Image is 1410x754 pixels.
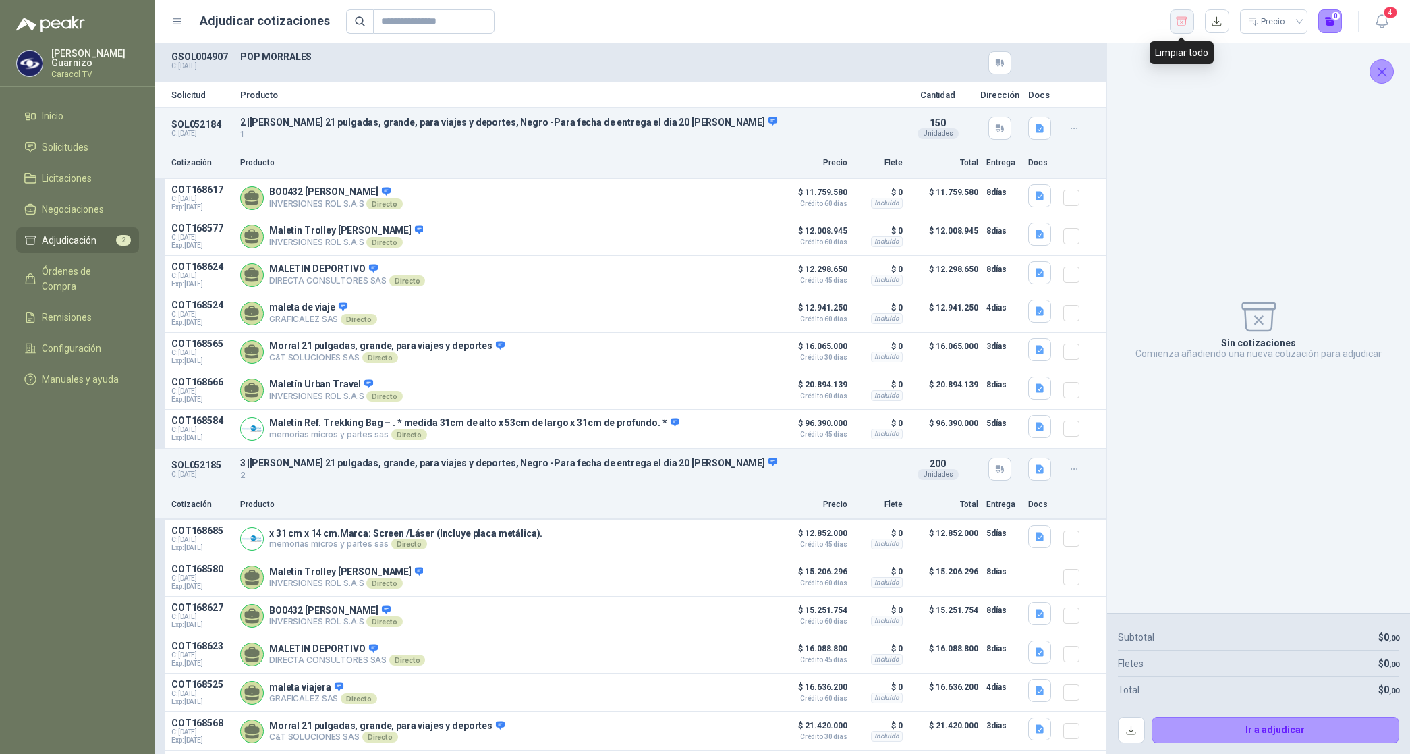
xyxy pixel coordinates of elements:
[269,429,679,440] p: memorias micros y partes sas
[171,357,232,365] span: Exp: [DATE]
[780,223,847,246] p: $ 12.008.945
[171,396,232,404] span: Exp: [DATE]
[1118,682,1139,697] p: Total
[240,498,772,511] p: Producto
[780,338,847,361] p: $ 16.065.000
[171,426,232,434] span: C: [DATE]
[171,698,232,706] span: Exp: [DATE]
[200,11,330,30] h1: Adjudicar cotizaciones
[780,393,847,400] span: Crédito 60 días
[171,525,232,536] p: COT168685
[1378,682,1399,697] p: $
[171,434,232,442] span: Exp: [DATE]
[269,237,423,248] p: INVERSIONES ROL S.A.S
[855,525,903,541] p: $ 0
[918,469,959,480] div: Unidades
[16,367,139,392] a: Manuales y ayuda
[986,184,1020,200] p: 8 días
[911,602,978,629] p: $ 15.251.754
[986,338,1020,354] p: 3 días
[1118,630,1154,645] p: Subtotal
[171,498,232,511] p: Cotización
[269,732,505,743] p: C&T SOLUCIONES SAS
[171,415,232,426] p: COT168584
[855,338,903,354] p: $ 0
[780,354,847,361] span: Crédito 30 días
[986,564,1020,580] p: 8 días
[986,300,1020,316] p: 4 días
[269,682,377,694] p: maleta viajera
[171,651,232,659] span: C: [DATE]
[780,157,847,169] p: Precio
[171,641,232,651] p: COT168623
[986,718,1020,734] p: 3 días
[171,736,232,745] span: Exp: [DATE]
[871,236,903,247] div: Incluido
[171,574,232,583] span: C: [DATE]
[855,157,903,169] p: Flete
[171,349,232,357] span: C: [DATE]
[341,314,376,325] div: Directo
[171,119,232,130] p: SOL052184
[911,184,978,211] p: $ 11.759.580
[240,128,896,141] p: 1
[42,233,96,248] span: Adjudicación
[871,198,903,209] div: Incluido
[241,528,263,550] img: Company Logo
[780,695,847,702] span: Crédito 60 días
[986,679,1020,695] p: 4 días
[171,621,232,629] span: Exp: [DATE]
[780,580,847,587] span: Crédito 60 días
[1135,348,1382,359] p: Comienza añadiendo una nueva cotización para adjudicar
[171,261,232,272] p: COT168624
[171,583,232,591] span: Exp: [DATE]
[855,184,903,200] p: $ 0
[855,223,903,239] p: $ 0
[269,352,505,363] p: C&T SOLUCIONES SAS
[1384,658,1399,669] span: 0
[986,498,1020,511] p: Entrega
[171,470,232,479] p: C: [DATE]
[871,539,903,549] div: Incluido
[911,498,978,511] p: Total
[986,157,1020,169] p: Entrega
[16,134,139,160] a: Solicitudes
[240,157,772,169] p: Producto
[171,195,232,203] span: C: [DATE]
[17,51,43,76] img: Company Logo
[171,679,232,690] p: COT168525
[980,90,1020,99] p: Dirección
[930,458,946,469] span: 200
[911,338,978,365] p: $ 16.065.000
[855,679,903,695] p: $ 0
[780,679,847,702] p: $ 16.636.200
[269,528,542,539] p: x 31 cm x 14 cm.Marca: Screen /Láser (Incluye placa metálica).
[391,429,427,440] div: Directo
[362,732,398,743] div: Directo
[171,203,232,211] span: Exp: [DATE]
[366,198,402,209] div: Directo
[871,693,903,703] div: Incluido
[240,116,896,128] p: 2 | [PERSON_NAME] 21 pulgadas, grande, para viajes y deportes, Negro -Para fecha de entrega el di...
[911,300,978,327] p: $ 12.941.250
[871,275,903,286] div: Incluido
[911,157,978,169] p: Total
[1221,338,1296,348] p: Sin cotizaciones
[986,377,1020,393] p: 8 días
[1389,686,1399,695] span: ,00
[171,387,232,396] span: C: [DATE]
[780,300,847,323] p: $ 12.941.250
[171,90,232,99] p: Solicitud
[780,377,847,400] p: $ 20.894.139
[16,103,139,129] a: Inicio
[1028,498,1055,511] p: Docs
[1152,717,1400,744] button: Ir a adjudicar
[780,718,847,740] p: $ 21.420.000
[16,304,139,330] a: Remisiones
[855,641,903,657] p: $ 0
[171,300,232,311] p: COT168524
[171,51,232,62] p: GSOL004907
[855,261,903,277] p: $ 0
[389,275,425,286] div: Directo
[269,693,377,704] p: GRAFICALEZ SAS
